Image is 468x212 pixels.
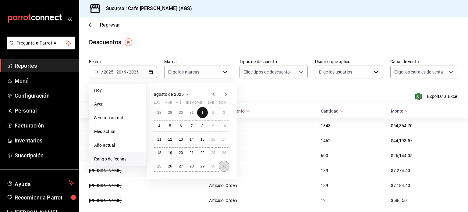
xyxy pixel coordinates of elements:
[317,193,387,208] th: 12
[315,59,383,64] label: Usuario que aplicó
[168,151,172,155] abbr: 19 de agosto de 2025
[154,107,165,118] button: 28 de julio de 2025
[165,134,175,145] button: 12 de agosto de 2025
[175,101,181,107] abbr: miércoles
[15,62,74,70] span: Reportes
[190,110,193,115] abbr: 31 de julio de 2025
[197,120,208,131] button: 8 de agosto de 2025
[164,59,232,64] label: Marca
[79,178,205,193] th: [PERSON_NAME]
[127,70,129,74] span: /
[154,134,165,145] button: 11 de agosto de 2025
[387,193,468,208] th: $586.50
[114,70,115,74] span: -
[97,70,98,74] span: /
[15,106,74,115] span: Personal
[79,193,205,208] th: [PERSON_NAME]
[205,193,317,208] th: Artículo, Orden
[200,137,204,142] abbr: 15 de agosto de 2025
[157,164,161,168] abbr: 25 de agosto de 2025
[165,147,175,158] button: 19 de agosto de 2025
[223,110,225,115] abbr: 3 de agosto de 2025
[219,161,229,172] button: 31 de agosto de 2025
[212,110,214,115] abbr: 2 de agosto de 2025
[197,147,208,158] button: 22 de agosto de 2025
[168,164,172,168] abbr: 26 de agosto de 2025
[219,101,226,107] abbr: domingo
[317,163,387,178] th: 139
[79,133,205,148] th: [PERSON_NAME]
[165,101,172,107] abbr: martes
[200,151,204,155] abbr: 22 de agosto de 2025
[208,101,214,107] abbr: sábado
[125,38,132,46] img: Tooltip marker
[180,124,182,128] abbr: 6 de agosto de 2025
[175,161,186,172] button: 27 de agosto de 2025
[94,115,141,121] span: Semana actual
[154,147,165,158] button: 18 de agosto de 2025
[15,92,74,100] span: Configuración
[175,107,186,118] button: 30 de julio de 2025
[317,133,387,148] th: 1462
[317,118,387,133] th: 1343
[222,164,226,168] abbr: 31 de agosto de 2025
[168,110,172,115] abbr: 29 de julio de 2025
[67,16,72,21] button: open_drawer_menu
[94,101,141,107] span: Ayer
[205,118,317,133] th: Artículo, Orden
[79,163,205,178] th: [PERSON_NAME]
[211,151,215,155] abbr: 23 de agosto de 2025
[157,137,161,142] abbr: 11 de agosto de 2025
[186,107,197,118] button: 31 de julio de 2025
[191,124,193,128] abbr: 7 de agosto de 2025
[200,164,204,168] abbr: 29 de agosto de 2025
[317,178,387,193] th: 139
[387,178,468,193] th: $7,184.40
[208,120,218,131] button: 9 de agosto de 2025
[15,136,74,145] span: Inventarios
[129,70,139,74] input: ----
[124,70,127,74] input: --
[165,120,175,131] button: 5 de agosto de 2025
[208,107,218,118] button: 2 de agosto de 2025
[165,107,175,118] button: 29 de julio de 2025
[15,151,74,160] span: Suscripción
[387,148,468,163] th: $26,144.05
[157,110,161,115] abbr: 28 de julio de 2025
[211,164,215,168] abbr: 30 de agosto de 2025
[89,59,157,64] label: Fecha
[157,151,161,155] abbr: 18 de agosto de 2025
[175,147,186,158] button: 20 de agosto de 2025
[205,163,317,178] th: Artículo, Orden
[219,107,229,118] button: 3 de agosto de 2025
[15,121,74,130] span: Facturación
[79,118,205,133] th: [PERSON_NAME]
[394,69,443,75] span: Elige los canales de venta
[211,137,215,142] abbr: 16 de agosto de 2025
[79,148,205,163] th: Turno Matutino
[179,137,183,142] abbr: 13 de agosto de 2025
[197,161,208,172] button: 29 de agosto de 2025
[4,44,75,51] a: Pregunta a Parrot AI
[98,70,101,74] input: --
[219,147,229,158] button: 24 de agosto de 2025
[175,134,186,145] button: 13 de agosto de 2025
[239,59,307,64] label: Tipos de descuento
[175,120,186,131] button: 6 de agosto de 2025
[168,69,199,75] span: Elige las marcas
[7,37,75,49] button: Pregunta a Parrot AI
[154,101,160,107] abbr: lunes
[317,148,387,163] th: 600
[391,109,409,113] span: Monto
[319,69,352,75] span: Elige los usuarios
[190,151,193,155] abbr: 21 de agosto de 2025
[390,59,458,64] label: Canal de venta
[94,156,141,162] span: Rango de fechas
[179,110,183,115] abbr: 30 de julio de 2025
[222,124,226,128] abbr: 10 de agosto de 2025
[101,5,192,12] h3: Sucursal: Cafe [PERSON_NAME] (AGS)
[417,93,458,100] button: Exportar a Excel
[168,137,172,142] abbr: 12 de agosto de 2025
[208,134,218,145] button: 16 de agosto de 2025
